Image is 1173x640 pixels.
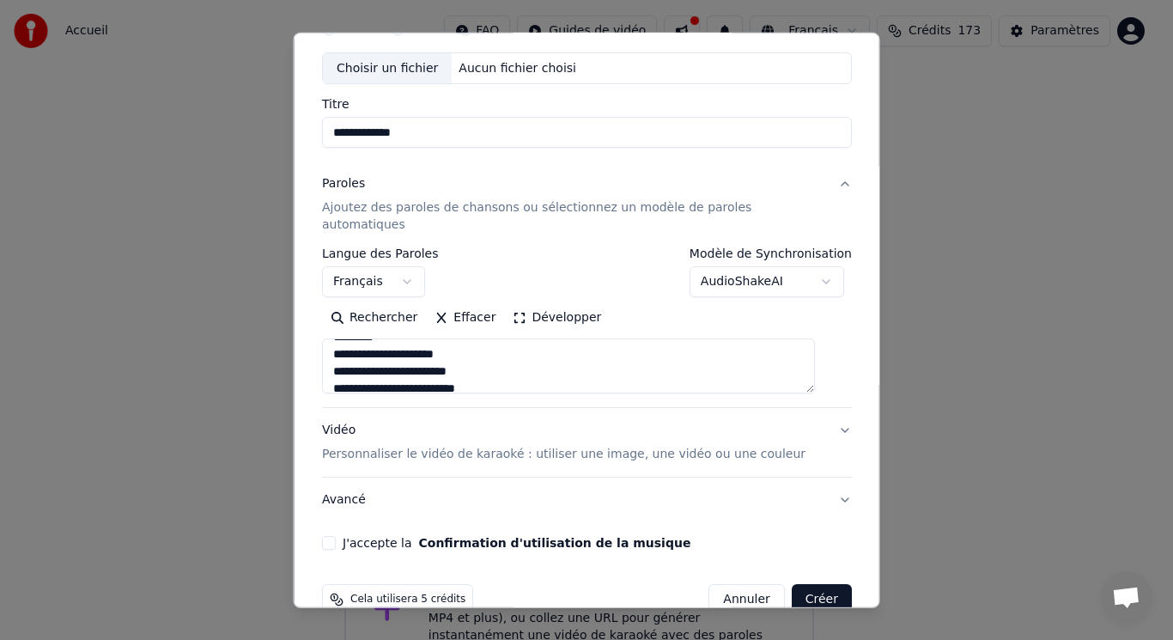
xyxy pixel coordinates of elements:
[791,584,851,615] button: Créer
[322,446,805,463] p: Personnaliser le vidéo de karaoké : utiliser une image, une vidéo ou une couleur
[689,247,851,259] label: Modèle de Synchronisation
[322,422,805,463] div: Vidéo
[452,59,583,76] div: Aucun fichier choisi
[410,21,444,34] label: Vidéo
[426,304,504,332] button: Effacer
[418,537,690,549] button: J'accepte la
[322,478,852,522] button: Avancé
[343,537,690,549] label: J'accepte la
[322,175,365,192] div: Paroles
[350,593,465,606] span: Cela utilisera 5 crédits
[322,247,439,259] label: Langue des Paroles
[343,21,377,34] label: Audio
[708,584,784,615] button: Annuler
[322,199,824,234] p: Ajoutez des paroles de chansons ou sélectionnez un modèle de paroles automatiques
[322,247,852,407] div: ParolesAjoutez des paroles de chansons ou sélectionnez un modèle de paroles automatiques
[504,304,610,332] button: Développer
[323,52,452,83] div: Choisir un fichier
[322,304,426,332] button: Rechercher
[322,408,852,477] button: VidéoPersonnaliser le vidéo de karaoké : utiliser une image, une vidéo ou une couleur
[322,162,852,247] button: ParolesAjoutez des paroles de chansons ou sélectionnez un modèle de paroles automatiques
[479,21,503,34] label: URL
[322,98,852,110] label: Titre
